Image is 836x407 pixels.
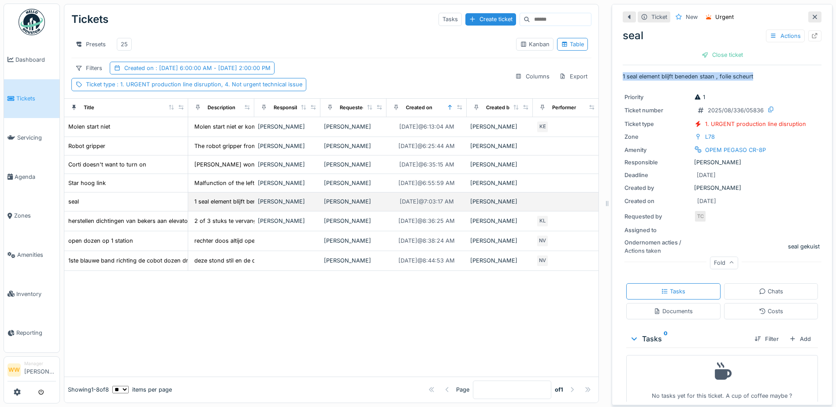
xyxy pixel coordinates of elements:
[324,160,383,169] div: [PERSON_NAME]
[258,179,317,187] div: [PERSON_NAME]
[115,81,302,88] span: : 1. URGENT production line disruption, 4. Not urgent technical issue
[511,70,554,83] div: Columns
[194,217,264,225] div: 2 of 3 stuks te vervangen
[4,40,59,79] a: Dashboard
[624,197,691,205] div: Created on
[624,184,691,192] div: Created by
[651,13,667,21] div: Ticket
[400,197,454,206] div: [DATE] @ 7:03:17 AM
[16,329,56,337] span: Reporting
[71,38,110,51] div: Presets
[470,197,529,206] div: [PERSON_NAME]
[194,122,330,131] div: Molen start niet er kom alarm op Grinder no mot...
[68,142,105,150] div: Robot gripper
[4,235,59,274] a: Amenities
[68,122,110,131] div: Molen start niet
[751,333,782,345] div: Filter
[470,179,529,187] div: [PERSON_NAME]
[194,237,316,245] div: rechter doos altijd open lijm blijft niet plakken
[19,9,45,35] img: Badge_color-CXgf-gQk.svg
[788,242,820,251] div: seal gekuist
[4,118,59,157] a: Servicing
[68,237,133,245] div: open dozen op 1 station
[624,133,691,141] div: Zone
[536,235,549,247] div: NV
[406,104,432,111] div: Created on
[84,104,94,111] div: Title
[398,142,455,150] div: [DATE] @ 6:25:44 AM
[15,173,56,181] span: Agenda
[708,106,764,115] div: 2025/08/336/05836
[208,104,235,111] div: Description
[124,64,271,72] div: Created on
[624,120,691,128] div: Ticket type
[470,217,529,225] div: [PERSON_NAME]
[4,157,59,196] a: Agenda
[258,122,317,131] div: [PERSON_NAME]
[694,210,706,222] div: TC
[624,158,691,166] div: Responsible
[68,197,79,206] div: seal
[686,13,698,21] div: New
[194,179,322,187] div: Malfunction of the left star. There are times w...
[623,72,821,81] p: 1 seal element blijft beneden staan , folie scheurt
[324,237,383,245] div: [PERSON_NAME]
[399,122,454,131] div: [DATE] @ 6:13:04 AM
[7,360,56,381] a: WW Manager[PERSON_NAME]
[86,80,302,89] div: Ticket type
[24,360,56,379] li: [PERSON_NAME]
[7,363,21,377] li: WW
[632,359,812,400] div: No tasks yet for this ticket. A cup of coffee maybe ?
[4,196,59,236] a: Zones
[561,40,584,48] div: Table
[624,158,820,166] div: [PERSON_NAME]
[456,385,469,394] div: Page
[121,40,128,48] div: 25
[14,211,56,220] span: Zones
[536,121,549,133] div: KE
[624,184,820,192] div: [PERSON_NAME]
[624,106,691,115] div: Ticket number
[623,28,821,44] div: seal
[68,179,106,187] div: Star hoog link
[17,133,56,142] span: Servicing
[697,197,716,205] div: [DATE]
[661,287,685,296] div: Tasks
[4,79,59,118] a: Tickets
[694,93,705,101] div: 1
[274,104,303,111] div: Responsible
[398,237,455,245] div: [DATE] @ 8:38:24 AM
[16,290,56,298] span: Inventory
[68,217,257,225] div: herstellen dichtingen van bekers aan elevator achter [PERSON_NAME]
[705,120,806,128] div: 1. URGENT production line disruption
[194,160,361,169] div: [PERSON_NAME] won't turn on. No response to the reset b...
[194,142,329,150] div: The robot gripper from grandi machine, is not w...
[470,142,529,150] div: [PERSON_NAME]
[399,160,454,169] div: [DATE] @ 6:35:15 AM
[24,360,56,367] div: Manager
[470,256,529,265] div: [PERSON_NAME]
[486,104,513,111] div: Created by
[624,146,691,154] div: Amenity
[624,171,691,179] div: Deadline
[4,314,59,353] a: Reporting
[258,160,317,169] div: [PERSON_NAME]
[71,62,106,74] div: Filters
[194,256,319,265] div: deze stond stil en de drive was aan het pinken
[16,94,56,103] span: Tickets
[4,274,59,314] a: Inventory
[536,215,549,227] div: KL
[654,307,693,315] div: Documents
[624,212,691,221] div: Requested by
[698,49,747,61] div: Close ticket
[470,160,529,169] div: [PERSON_NAME]
[697,171,716,179] div: [DATE]
[438,13,462,26] div: Tasks
[398,217,455,225] div: [DATE] @ 8:36:25 AM
[470,122,529,131] div: [PERSON_NAME]
[705,133,715,141] div: L78
[624,238,691,255] div: Ondernomen acties / Actions taken
[324,142,383,150] div: [PERSON_NAME]
[624,93,691,101] div: Priority
[398,256,455,265] div: [DATE] @ 8:44:53 AM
